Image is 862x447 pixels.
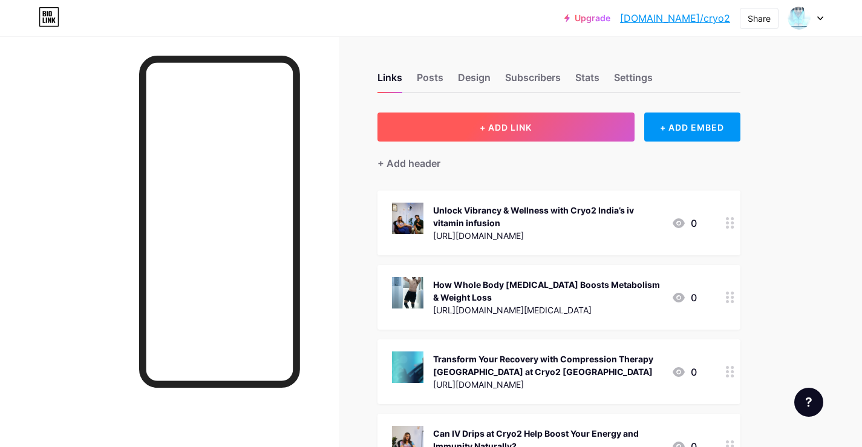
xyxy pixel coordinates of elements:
div: Design [458,70,491,92]
div: Settings [614,70,653,92]
div: 0 [671,365,697,379]
span: + ADD LINK [480,122,532,132]
div: 0 [671,290,697,305]
div: Stats [575,70,599,92]
a: [DOMAIN_NAME]/cryo2 [620,11,730,25]
div: 0 [671,216,697,230]
div: [URL][DOMAIN_NAME][MEDICAL_DATA] [433,304,662,316]
button: + ADD LINK [377,113,635,142]
a: Upgrade [564,13,610,23]
div: How Whole Body [MEDICAL_DATA] Boosts Metabolism & Weight Loss [433,278,662,304]
div: Share [748,12,771,25]
div: + Add header [377,156,440,171]
img: How Whole Body Cryotherapy Boosts Metabolism & Weight Loss [392,277,423,308]
img: Transform Your Recovery with Compression Therapy Chennai at Cryo2 India [392,351,423,383]
div: + ADD EMBED [644,113,740,142]
div: Posts [417,70,443,92]
img: Unlock Vibrancy & Wellness with Cryo2 India’s iv vitamin infusion [392,203,423,234]
img: Cryo2 [788,7,811,30]
div: Links [377,70,402,92]
div: Subscribers [505,70,561,92]
div: Unlock Vibrancy & Wellness with Cryo2 India’s iv vitamin infusion [433,204,662,229]
div: [URL][DOMAIN_NAME] [433,378,662,391]
div: [URL][DOMAIN_NAME] [433,229,662,242]
div: Transform Your Recovery with Compression Therapy [GEOGRAPHIC_DATA] at Cryo2 [GEOGRAPHIC_DATA] [433,353,662,378]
